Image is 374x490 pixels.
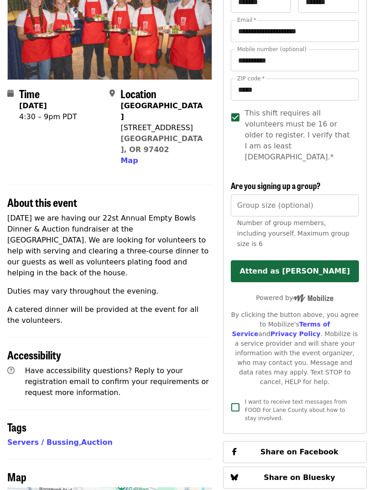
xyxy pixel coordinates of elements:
[231,310,359,387] div: By clicking the button above, you agree to Mobilize's and . Mobilize is a service provider and wi...
[7,347,61,363] span: Accessibility
[19,101,47,110] strong: [DATE]
[7,194,77,210] span: About this event
[7,438,79,447] a: Servers / Bussing
[245,399,347,422] span: I want to receive text messages from FOOD For Lane County about how to stay involved.
[232,321,330,337] a: Terms of Service
[237,219,349,248] span: Number of group members, including yourself. Maximum group size is 6
[223,441,367,463] button: Share on Facebook
[120,85,156,101] span: Location
[237,47,306,52] label: Mobile number (optional)
[223,467,367,489] button: Share on Bluesky
[231,79,359,100] input: ZIP code
[120,155,138,166] button: Map
[264,473,335,482] span: Share on Bluesky
[7,419,26,435] span: Tags
[120,122,204,133] div: [STREET_ADDRESS]
[237,76,265,81] label: ZIP code
[231,179,321,191] span: Are you signing up a group?
[7,286,212,297] p: Duties may vary throughout the evening.
[237,17,256,23] label: Email
[81,438,113,447] a: Auction
[109,89,115,98] i: map-marker-alt icon
[19,85,40,101] span: Time
[19,111,77,122] div: 4:30 – 9pm PDT
[7,89,14,98] i: calendar icon
[120,134,203,154] a: [GEOGRAPHIC_DATA], OR 97402
[7,366,15,375] i: question-circle icon
[7,438,81,447] span: ,
[7,469,26,485] span: Map
[120,101,203,121] strong: [GEOGRAPHIC_DATA]
[260,448,338,456] span: Share on Facebook
[293,294,333,302] img: Powered by Mobilize
[245,108,352,163] span: This shift requires all volunteers must be 16 or older to register. I verify that I am as least [...
[256,294,333,301] span: Powered by
[270,330,321,337] a: Privacy Policy
[231,260,359,282] button: Attend as [PERSON_NAME]
[25,366,209,397] span: Have accessibility questions? Reply to your registration email to confirm your requirements or re...
[7,304,212,326] p: A catered dinner will be provided at the event for all the volunteers.
[231,195,359,216] input: [object Object]
[120,156,138,165] span: Map
[231,20,359,42] input: Email
[7,213,212,279] p: [DATE] we are having our 22st Annual Empty Bowls Dinner & Auction fundraiser at the [GEOGRAPHIC_D...
[231,49,359,71] input: Mobile number (optional)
